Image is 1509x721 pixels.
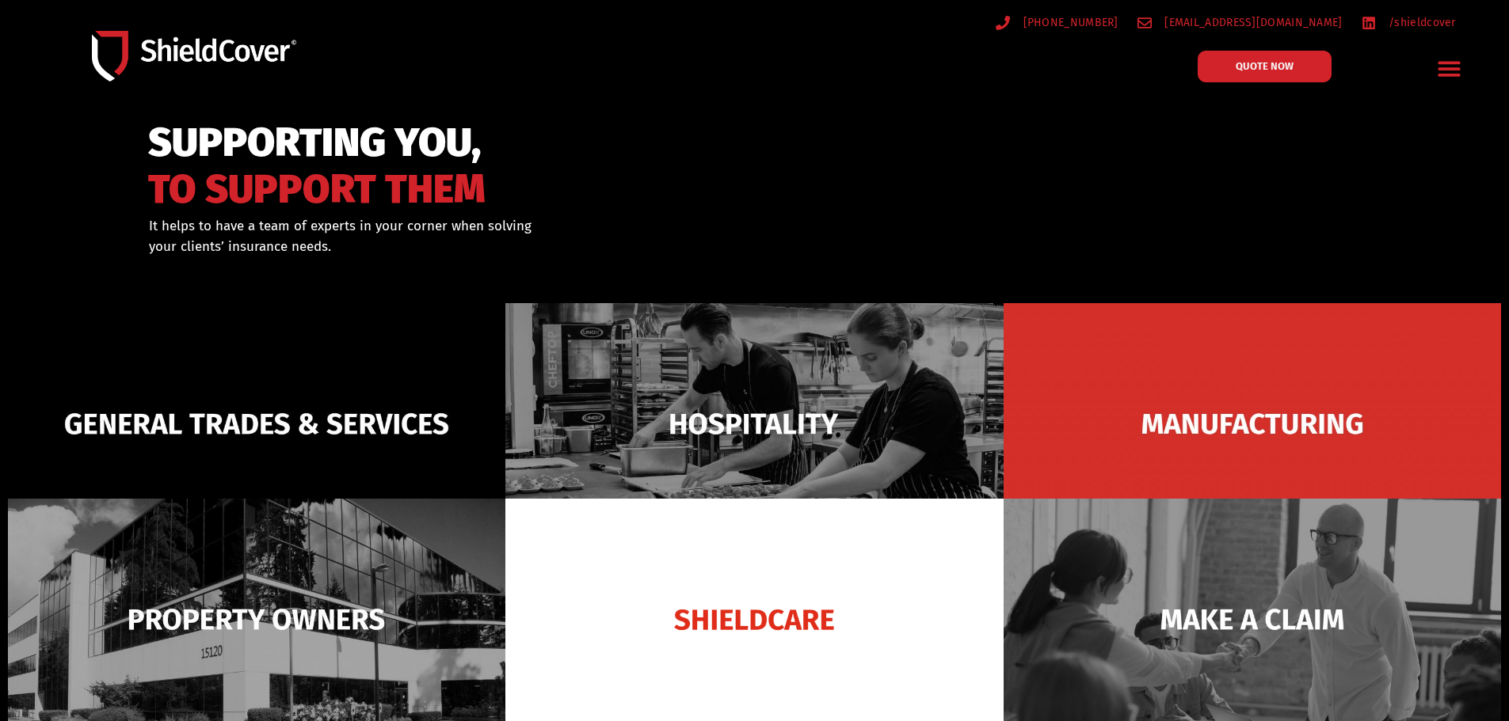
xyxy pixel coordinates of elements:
div: Menu Toggle [1431,50,1469,87]
a: [PHONE_NUMBER] [996,13,1118,32]
a: /shieldcover [1362,13,1456,32]
span: SUPPORTING YOU, [148,127,486,159]
a: [EMAIL_ADDRESS][DOMAIN_NAME] [1137,13,1343,32]
a: QUOTE NOW [1198,51,1332,82]
span: [EMAIL_ADDRESS][DOMAIN_NAME] [1160,13,1342,32]
span: QUOTE NOW [1236,61,1294,71]
div: It helps to have a team of experts in your corner when solving [149,216,836,256]
span: [PHONE_NUMBER] [1019,13,1118,32]
span: /shieldcover [1385,13,1456,32]
img: Shield-Cover-Underwriting-Australia-logo-full [92,31,296,81]
p: your clients’ insurance needs. [149,237,836,257]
